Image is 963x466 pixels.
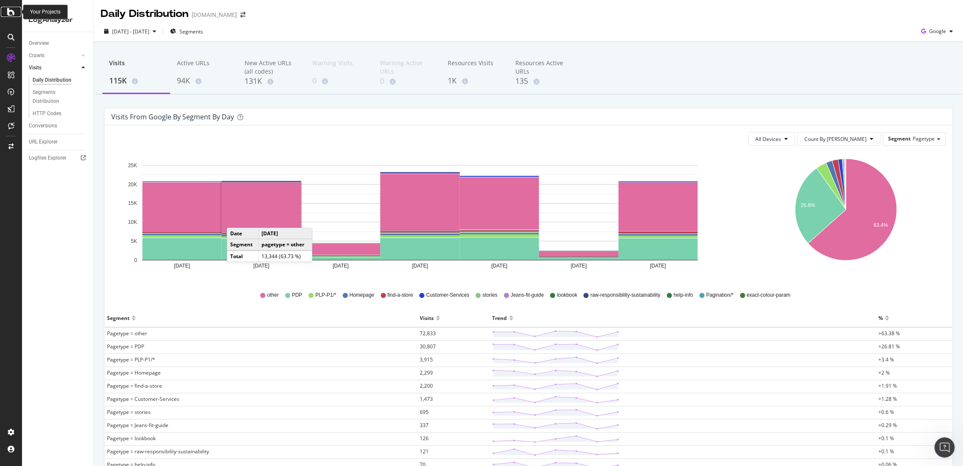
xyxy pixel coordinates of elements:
span: other [267,292,278,299]
div: Overview [29,39,49,48]
div: 1K [448,75,502,86]
div: New Active URLs (all codes) [245,59,299,76]
text: [DATE] [491,263,507,269]
span: Pagetype = PLP-P1/* [107,356,155,363]
div: Visits [29,63,41,72]
td: [DATE] [259,228,312,239]
div: % [878,311,883,325]
span: Google [929,28,946,35]
a: Overview [29,39,88,48]
div: 0 [380,76,434,87]
span: Pagination/* [706,292,734,299]
text: [DATE] [650,263,666,269]
div: 94K [177,75,231,86]
div: 115K [109,75,163,86]
a: Daily Distribution [33,76,88,85]
span: +0.29 % [878,422,897,429]
td: pagetype = other [259,239,312,251]
div: HTTP Codes [33,109,61,118]
a: URL Explorer [29,138,88,146]
span: 72,833 [420,330,436,337]
text: 10K [128,219,137,225]
text: [DATE] [570,263,586,269]
div: Visits from google by Segment by Day [111,113,234,121]
div: Trend [492,311,507,325]
div: 135 [515,76,570,87]
text: 15K [128,201,137,207]
text: 0 [134,257,137,263]
span: PLP-P1/* [315,292,336,299]
span: Pagetype = find-a-store [107,382,162,389]
span: find-a-store [387,292,413,299]
span: Pagetype = Homepage [107,369,161,376]
span: Homepage [349,292,374,299]
div: Warning Visits [312,59,366,75]
span: 30,807 [420,343,436,350]
div: Visits [109,59,163,75]
span: [DATE] - [DATE] [112,28,149,35]
span: 2,299 [420,369,433,376]
span: 2,200 [420,382,433,389]
span: Pagetype = other [107,330,147,337]
span: Customer-Services [426,292,469,299]
button: Count By [PERSON_NAME] [797,132,880,146]
span: 3,915 [420,356,433,363]
span: lookbook [557,292,577,299]
text: 5K [131,238,137,244]
td: Total [227,250,259,261]
a: HTTP Codes [33,109,88,118]
div: Daily Distribution [101,7,188,21]
a: Conversions [29,121,88,130]
div: Conversions [29,121,57,130]
span: +2 % [878,369,889,376]
span: Segments [179,28,203,35]
div: URL Explorer [29,138,58,146]
span: Count By Day [804,135,867,143]
span: +1.28 % [878,395,897,403]
div: Segments Distribution [33,88,80,106]
td: Segment [227,239,259,251]
div: Resources Active URLs [515,59,570,76]
span: 337 [420,422,429,429]
span: +3.4 % [878,356,894,363]
span: Pagetype = Jeans-fit-guide [107,422,168,429]
text: [DATE] [253,263,270,269]
a: Visits [29,63,79,72]
div: Crawls [29,51,44,60]
button: All Devices [748,132,795,146]
text: [DATE] [174,263,190,269]
a: Segments Distribution [33,88,88,106]
div: Logfiles Explorer [29,154,66,163]
span: Segment [888,135,911,142]
span: Pagetype = stories [107,408,151,416]
text: 63.4% [873,222,888,228]
button: [DATE] - [DATE] [101,25,160,38]
iframe: Intercom live chat [934,437,955,458]
button: Segments [167,25,206,38]
span: raw-responsibility-sustainability [590,292,660,299]
text: 20K [128,182,137,188]
div: Your Projects [30,8,61,16]
div: arrow-right-arrow-left [240,12,245,18]
div: Daily Distribution [33,76,72,85]
button: Google [918,25,956,38]
span: +63.38 % [878,330,900,337]
span: +0.6 % [878,408,894,416]
div: Visits [420,311,434,325]
svg: A chart. [111,152,729,279]
span: 1,473 [420,395,433,403]
span: +0.1 % [878,448,894,455]
div: 0 [312,75,366,86]
text: 25K [128,163,137,168]
span: Jeans-fit-guide [510,292,544,299]
span: Pagetype = lookbook [107,435,156,442]
div: Warning Active URLs [380,59,434,76]
span: +1.91 % [878,382,897,389]
span: Pagetype = Customer-Services [107,395,179,403]
div: [DOMAIN_NAME] [192,11,237,19]
svg: A chart. [747,152,944,279]
a: Crawls [29,51,79,60]
span: 126 [420,435,429,442]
